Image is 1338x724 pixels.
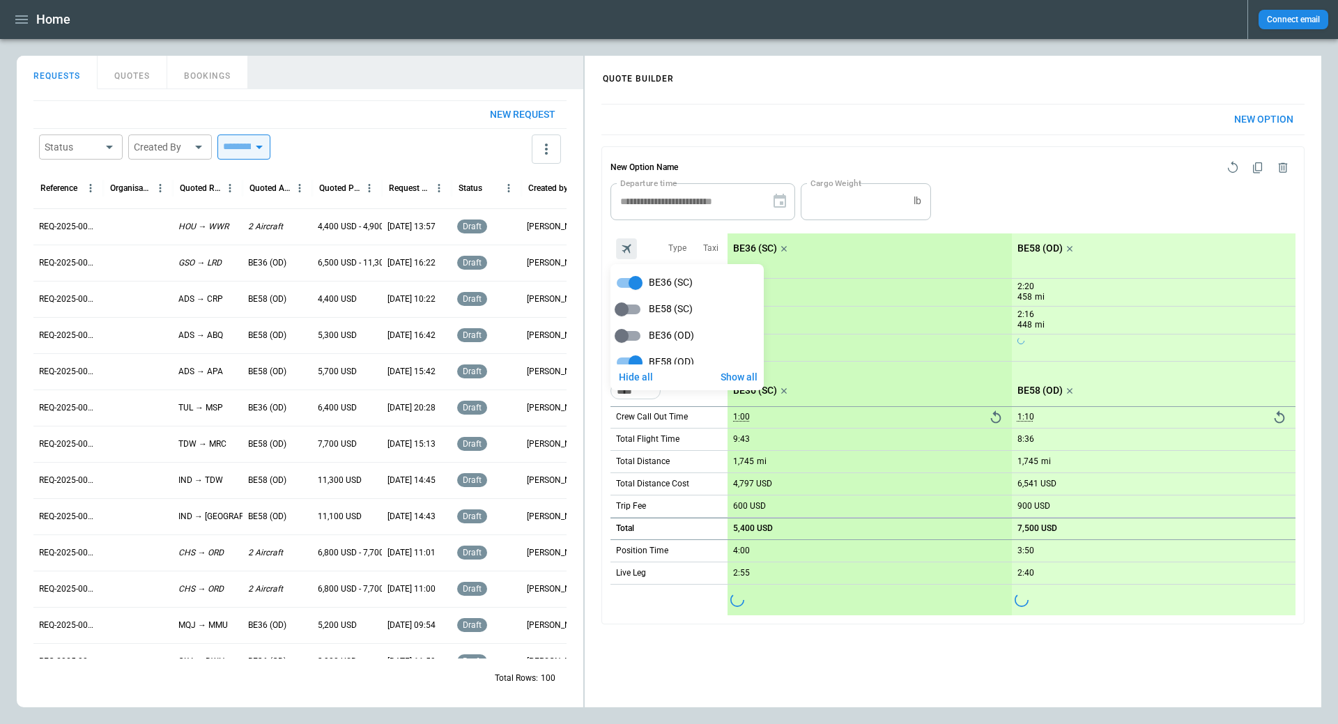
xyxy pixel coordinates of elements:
span: BE58 (SC) [649,303,693,315]
button: Show all [716,367,761,387]
span: BE58 (OD) [649,356,694,368]
span: BE36 (SC) [649,277,693,288]
div: scrollable content [610,264,764,381]
button: Hide all [613,367,658,387]
span: BE36 (OD) [649,330,694,341]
